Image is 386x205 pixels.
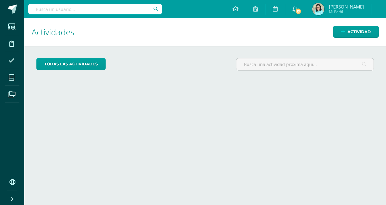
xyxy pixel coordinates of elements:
h1: Actividades [32,18,379,46]
span: Mi Perfil [329,9,364,14]
span: 13 [295,8,302,15]
span: [PERSON_NAME] [329,4,364,10]
input: Busca un usuario... [28,4,162,14]
span: Actividad [347,26,371,37]
a: Actividad [333,26,379,38]
input: Busca una actividad próxima aquí... [236,58,374,70]
a: todas las Actividades [36,58,106,70]
img: 9b40464cb3c339ba35e574c8db1485a8.png [312,3,324,15]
